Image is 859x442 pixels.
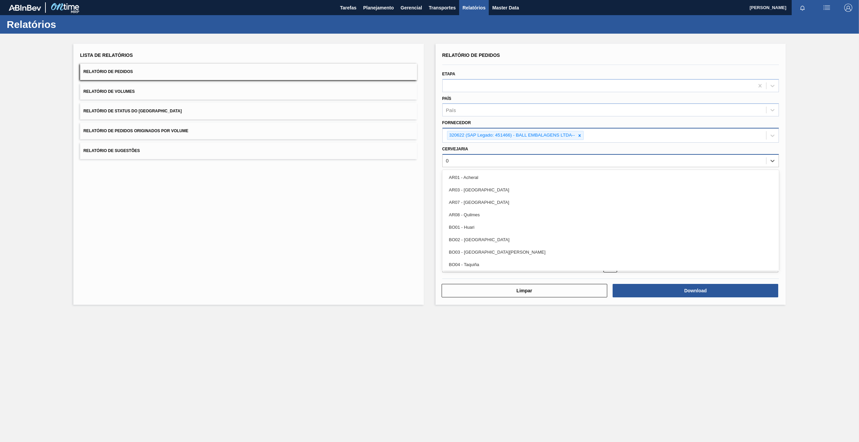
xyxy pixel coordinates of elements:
[442,96,451,101] label: País
[442,147,468,151] label: Cervejaria
[442,120,471,125] label: Fornecedor
[80,103,417,119] button: Relatório de Status do [GEOGRAPHIC_DATA]
[401,4,422,12] span: Gerencial
[823,4,831,12] img: userActions
[9,5,41,11] img: TNhmsLtSVTkK8tSr43FrP2fwEKptu5GPRR3wAAAABJRU5ErkJggg==
[80,143,417,159] button: Relatório de Sugestões
[429,4,456,12] span: Transportes
[363,4,394,12] span: Planejamento
[442,52,500,58] span: Relatório de Pedidos
[442,233,779,246] div: BO02 - [GEOGRAPHIC_DATA]
[7,21,126,28] h1: Relatórios
[492,4,519,12] span: Master Data
[83,109,182,113] span: Relatório de Status do [GEOGRAPHIC_DATA]
[442,184,779,196] div: AR03 - [GEOGRAPHIC_DATA]
[442,171,779,184] div: AR01 - Acheral
[447,131,576,140] div: 320622 (SAP Legado: 451466) - BALL EMBALAGENS LTDA--
[442,258,779,271] div: BO04 - Taquiña
[83,128,188,133] span: Relatório de Pedidos Originados por Volume
[83,89,135,94] span: Relatório de Volumes
[844,4,852,12] img: Logout
[442,221,779,233] div: BO01 - Huari
[442,72,455,76] label: Etapa
[613,284,778,297] button: Download
[442,196,779,209] div: AR07 - [GEOGRAPHIC_DATA]
[442,209,779,221] div: AR08 - Quilmes
[340,4,356,12] span: Tarefas
[80,123,417,139] button: Relatório de Pedidos Originados por Volume
[792,3,813,12] button: Notificações
[442,284,607,297] button: Limpar
[80,83,417,100] button: Relatório de Volumes
[80,52,133,58] span: Lista de Relatórios
[462,4,485,12] span: Relatórios
[80,64,417,80] button: Relatório de Pedidos
[446,107,456,113] div: País
[83,69,133,74] span: Relatório de Pedidos
[83,148,140,153] span: Relatório de Sugestões
[442,246,779,258] div: BO03 - [GEOGRAPHIC_DATA][PERSON_NAME]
